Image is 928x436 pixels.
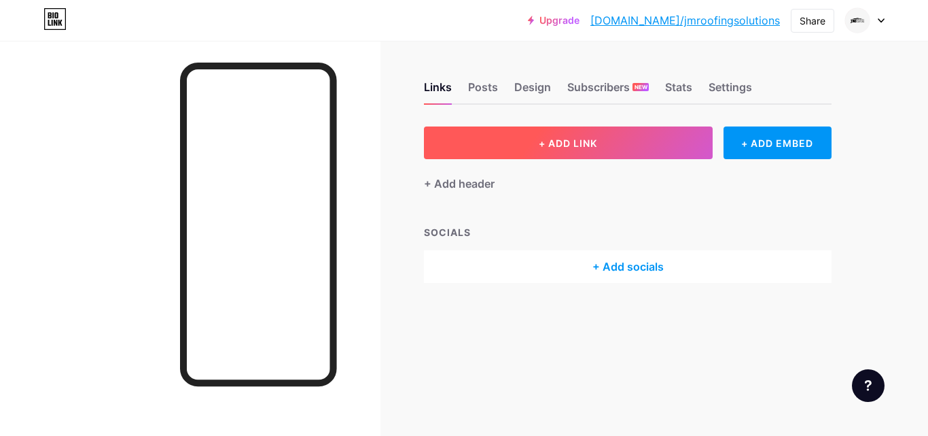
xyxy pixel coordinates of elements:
[424,127,713,159] button: + ADD LINK
[468,79,498,103] div: Posts
[635,83,647,91] span: NEW
[514,79,551,103] div: Design
[567,79,649,103] div: Subscribers
[424,79,452,103] div: Links
[424,225,832,239] div: SOCIALS
[539,137,597,149] span: + ADD LINK
[528,15,579,26] a: Upgrade
[844,7,870,33] img: jmroofingsolutions
[800,14,825,28] div: Share
[709,79,752,103] div: Settings
[665,79,692,103] div: Stats
[424,175,495,192] div: + Add header
[590,12,780,29] a: [DOMAIN_NAME]/jmroofingsolutions
[724,127,832,159] div: + ADD EMBED
[424,250,832,283] div: + Add socials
